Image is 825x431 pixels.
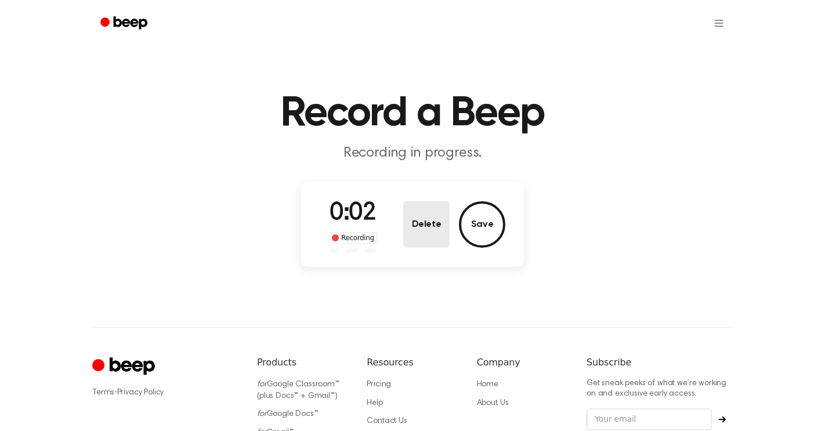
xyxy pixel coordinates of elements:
p: Get sneak peeks of what we’re working on and exclusive early access. [587,379,733,399]
button: Subscribe [712,416,733,423]
a: Cruip [92,356,158,378]
h6: Company [477,356,568,370]
div: · [92,387,238,399]
button: Open menu [705,9,733,37]
button: Delete Audio Record [403,201,450,248]
a: Home [477,381,498,389]
a: Contact Us [367,417,407,425]
h6: Products [257,356,348,370]
span: 0:02 [330,201,376,226]
i: for [257,410,267,418]
i: for [257,381,267,389]
a: Pricing [367,381,391,389]
a: forGoogle Docs™ [257,410,319,418]
h6: Subscribe [587,356,733,370]
a: forGoogle Classroom™ (plus Docs™ + Gmail™) [257,381,339,400]
h6: Resources [367,356,458,370]
input: Your email [587,408,712,430]
div: Recording [329,232,377,244]
button: Save Audio Record [459,201,505,248]
a: Privacy Policy [117,389,164,397]
p: Recording in progress. [190,144,635,163]
a: About Us [477,399,509,407]
a: Beep [92,12,158,35]
a: Help [367,399,382,407]
h1: Record a Beep [115,93,710,135]
a: Terms [92,389,114,397]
